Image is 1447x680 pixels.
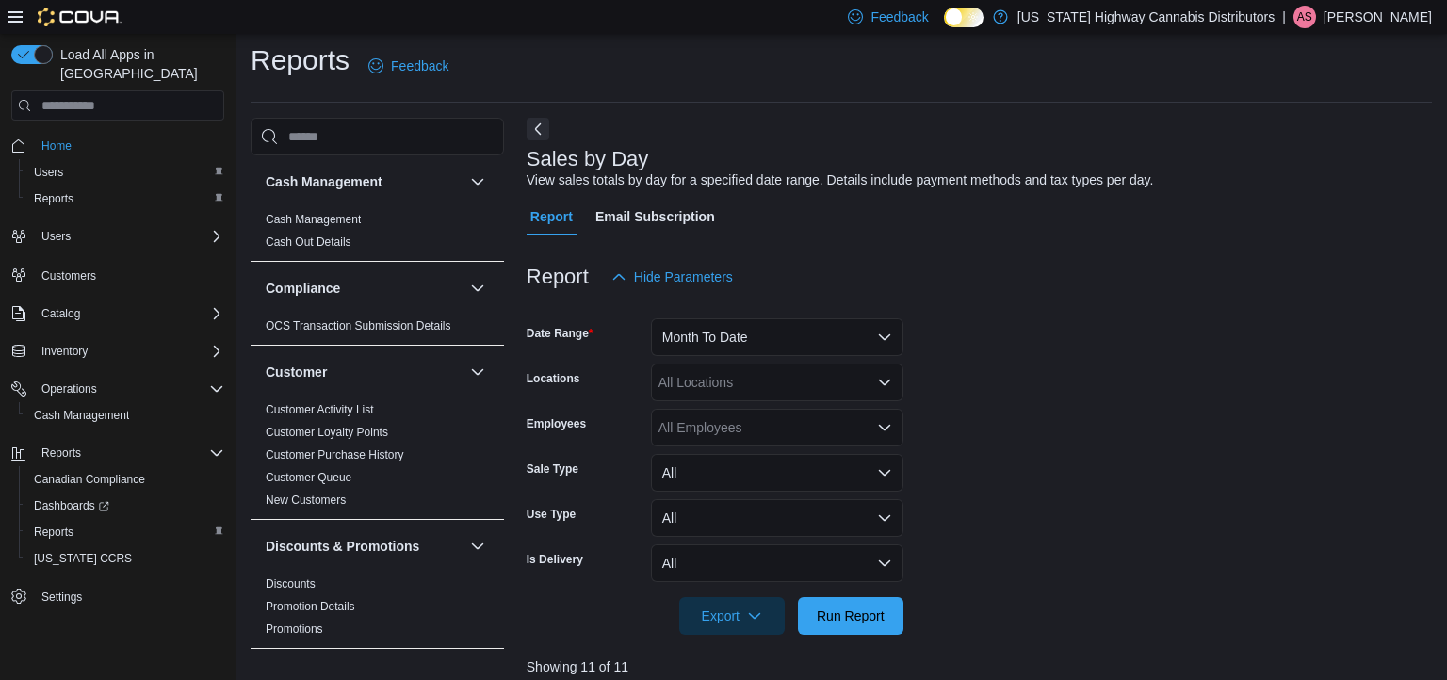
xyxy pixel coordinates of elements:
span: Reports [34,525,73,540]
a: Cash Out Details [266,235,351,249]
span: Inventory [41,344,88,359]
button: Catalog [4,300,232,327]
span: Inventory [34,340,224,363]
button: Operations [4,376,232,402]
span: Reports [34,442,224,464]
button: Customer [266,363,463,381]
p: Showing 11 of 11 [527,657,1432,676]
span: Customer Loyalty Points [266,425,388,440]
label: Sale Type [527,461,578,477]
span: Canadian Compliance [34,472,145,487]
span: Run Report [817,607,885,625]
span: Reports [26,187,224,210]
button: All [651,499,903,537]
button: Home [4,132,232,159]
span: Catalog [34,302,224,325]
button: Next [527,118,549,140]
span: Home [34,134,224,157]
p: [PERSON_NAME] [1324,6,1432,28]
span: Cash Out Details [266,235,351,250]
button: Cash Management [19,402,232,429]
span: Customers [34,263,224,286]
button: All [651,544,903,582]
span: Settings [41,590,82,605]
a: Customer Queue [266,471,351,484]
span: Users [34,165,63,180]
a: Customer Loyalty Points [266,426,388,439]
span: Cash Management [266,212,361,227]
span: Reports [34,191,73,206]
a: Dashboards [19,493,232,519]
button: Discounts & Promotions [266,537,463,556]
span: [US_STATE] CCRS [34,551,132,566]
button: Canadian Compliance [19,466,232,493]
span: Users [34,225,224,248]
label: Use Type [527,507,576,522]
p: [US_STATE] Highway Cannabis Distributors [1017,6,1275,28]
label: Is Delivery [527,552,583,567]
span: Home [41,138,72,154]
a: Customer Purchase History [266,448,404,461]
h3: Cash Management [266,172,382,191]
button: Discounts & Promotions [466,535,489,558]
span: OCS Transaction Submission Details [266,318,451,333]
button: Users [4,223,232,250]
a: Promotion Details [266,600,355,613]
div: Compliance [251,315,504,345]
span: Operations [34,378,224,400]
button: Reports [19,186,232,212]
h3: Discounts & Promotions [266,537,419,556]
button: Compliance [266,279,463,298]
button: Reports [19,519,232,545]
span: Export [691,597,773,635]
span: Canadian Compliance [26,468,224,491]
span: Users [26,161,224,184]
a: Canadian Compliance [26,468,153,491]
button: Reports [4,440,232,466]
button: Open list of options [877,375,892,390]
div: Discounts & Promotions [251,573,504,648]
span: Report [530,198,573,235]
div: Cash Management [251,208,504,261]
a: Promotions [266,623,323,636]
a: New Customers [266,494,346,507]
a: Dashboards [26,494,117,517]
span: Users [41,229,71,244]
h1: Reports [251,41,350,79]
span: Dashboards [26,494,224,517]
h3: Customer [266,363,327,381]
div: View sales totals by day for a specified date range. Details include payment methods and tax type... [527,170,1154,190]
label: Employees [527,416,586,431]
a: OCS Transaction Submission Details [266,319,451,332]
a: Home [34,135,79,157]
span: Feedback [870,8,928,26]
a: [US_STATE] CCRS [26,547,139,570]
button: Cash Management [266,172,463,191]
a: Reports [26,521,81,543]
p: | [1282,6,1286,28]
span: Email Subscription [595,198,715,235]
span: Cash Management [34,408,129,423]
button: Hide Parameters [604,258,740,296]
span: AS [1297,6,1312,28]
button: Users [34,225,78,248]
span: Settings [34,585,224,608]
a: Users [26,161,71,184]
button: Inventory [34,340,95,363]
span: Washington CCRS [26,547,224,570]
img: Cova [38,8,122,26]
span: Dashboards [34,498,109,513]
button: Customers [4,261,232,288]
a: Customers [34,265,104,287]
button: Customer [466,361,489,383]
span: Reports [41,445,81,461]
span: Catalog [41,306,80,321]
button: Month To Date [651,318,903,356]
h3: Report [527,266,589,288]
span: Feedback [391,57,448,75]
button: Compliance [466,277,489,300]
button: Cash Management [466,170,489,193]
span: Customers [41,268,96,283]
h3: Sales by Day [527,148,649,170]
button: Inventory [4,338,232,364]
